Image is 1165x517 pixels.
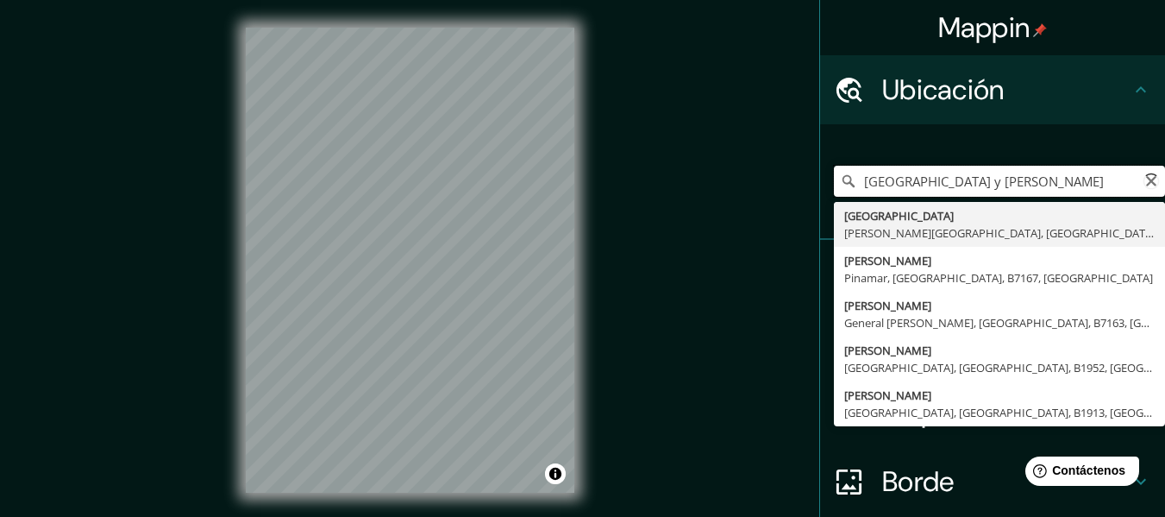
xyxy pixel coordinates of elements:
[844,387,1155,404] div: [PERSON_NAME]
[844,342,1155,359] div: [PERSON_NAME]
[882,463,955,500] font: Borde
[820,240,1165,309] div: Patas
[844,297,1155,314] div: [PERSON_NAME]
[834,166,1165,197] input: Elige tu ciudad o zona
[820,447,1165,516] div: Borde
[844,269,1155,287] div: Pinamar, [GEOGRAPHIC_DATA], B7167, [GEOGRAPHIC_DATA]
[545,463,566,484] button: Activar o desactivar atribución
[844,207,1155,224] div: [GEOGRAPHIC_DATA]
[844,314,1155,331] div: General [PERSON_NAME], [GEOGRAPHIC_DATA], B7163, [GEOGRAPHIC_DATA]
[882,72,1005,108] font: Ubicación
[844,404,1155,421] div: [GEOGRAPHIC_DATA], [GEOGRAPHIC_DATA], B1913, [GEOGRAPHIC_DATA]
[844,224,1155,242] div: [PERSON_NAME][GEOGRAPHIC_DATA], [GEOGRAPHIC_DATA][PERSON_NAME], M5664, [GEOGRAPHIC_DATA]
[820,309,1165,378] div: Estilo
[1012,450,1146,498] iframe: Lanzador de widgets de ayuda
[844,359,1155,376] div: [GEOGRAPHIC_DATA], [GEOGRAPHIC_DATA], B1952, [GEOGRAPHIC_DATA]
[938,9,1030,46] font: Mappin
[246,28,574,493] canvas: Mapa
[1033,23,1047,37] img: pin-icon.png
[820,378,1165,447] div: Disposición
[820,55,1165,124] div: Ubicación
[844,252,1155,269] div: [PERSON_NAME]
